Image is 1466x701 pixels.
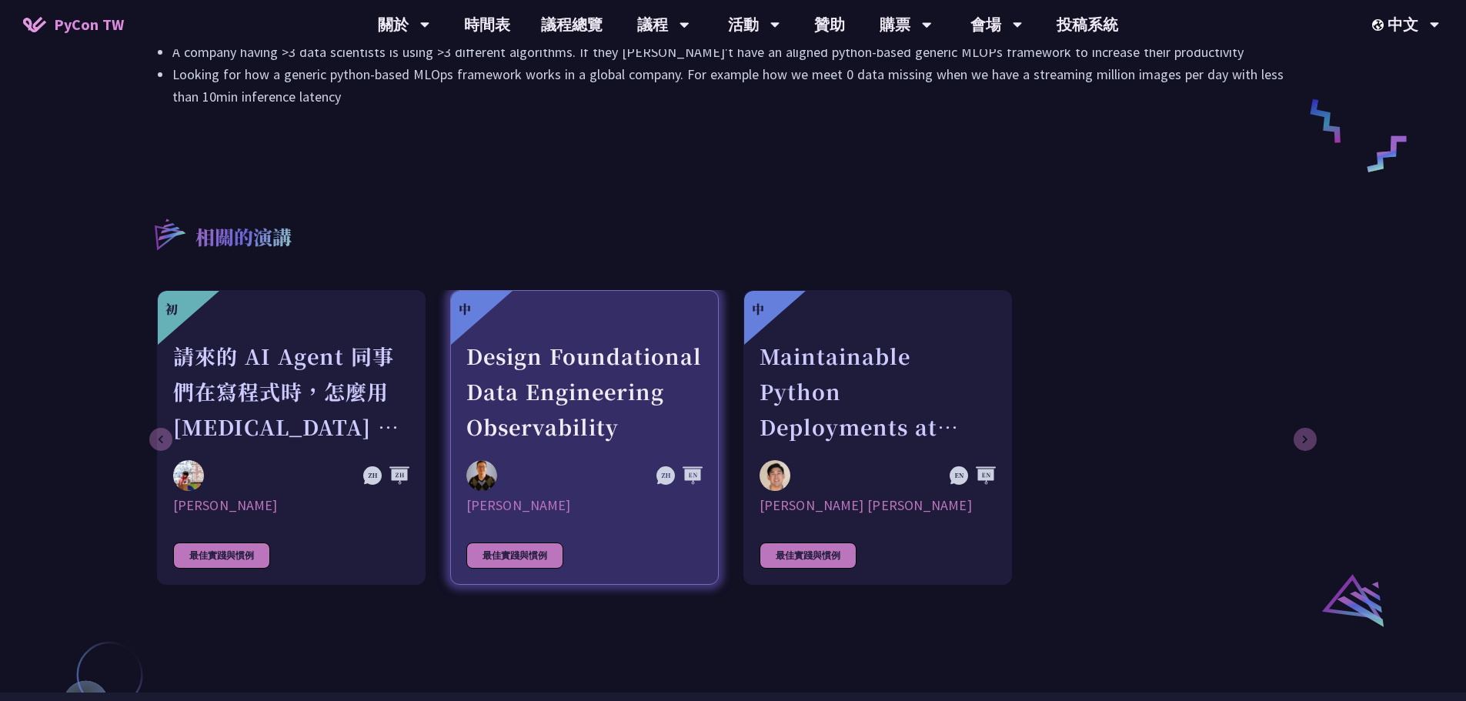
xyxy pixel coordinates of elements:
div: [PERSON_NAME] [173,496,409,515]
div: [PERSON_NAME] [PERSON_NAME] [760,496,996,515]
div: 請來的 AI Agent 同事們在寫程式時，怎麼用 [MEDICAL_DATA] 去除各種幻想與盲點 [173,339,409,445]
div: 最佳實踐與慣例 [173,542,270,569]
div: 初 [165,300,178,319]
li: A company having >3 data scientists is using >3 different algorithms. If they [PERSON_NAME]'t hav... [172,41,1309,63]
div: 中 [752,300,764,319]
a: 中 Maintainable Python Deployments at Scale: Decoupling Build from Runtime Justin Lee [PERSON_NAME... [743,290,1012,585]
a: 初 請來的 AI Agent 同事們在寫程式時，怎麼用 [MEDICAL_DATA] 去除各種幻想與盲點 Keith Yang [PERSON_NAME] 最佳實踐與慣例 [157,290,426,585]
p: 相關的演講 [195,223,292,254]
div: 最佳實踐與慣例 [466,542,563,569]
li: Looking for how a generic python-based MLOps framework works in a global company. For example how... [172,63,1309,108]
div: Maintainable Python Deployments at Scale: Decoupling Build from Runtime [760,339,996,445]
span: PyCon TW [54,13,124,36]
img: r3.8d01567.svg [132,196,206,271]
a: 中 Design Foundational Data Engineering Observability Shuhsi Lin [PERSON_NAME] 最佳實踐與慣例 [450,290,719,585]
div: Design Foundational Data Engineering Observability [466,339,703,445]
img: Shuhsi Lin [466,460,497,491]
img: Keith Yang [173,460,204,491]
a: PyCon TW [8,5,139,44]
img: Locale Icon [1372,19,1388,31]
div: [PERSON_NAME] [466,496,703,515]
img: Justin Lee [760,460,790,491]
img: Home icon of PyCon TW 2025 [23,17,46,32]
div: 最佳實踐與慣例 [760,542,857,569]
div: 中 [459,300,471,319]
